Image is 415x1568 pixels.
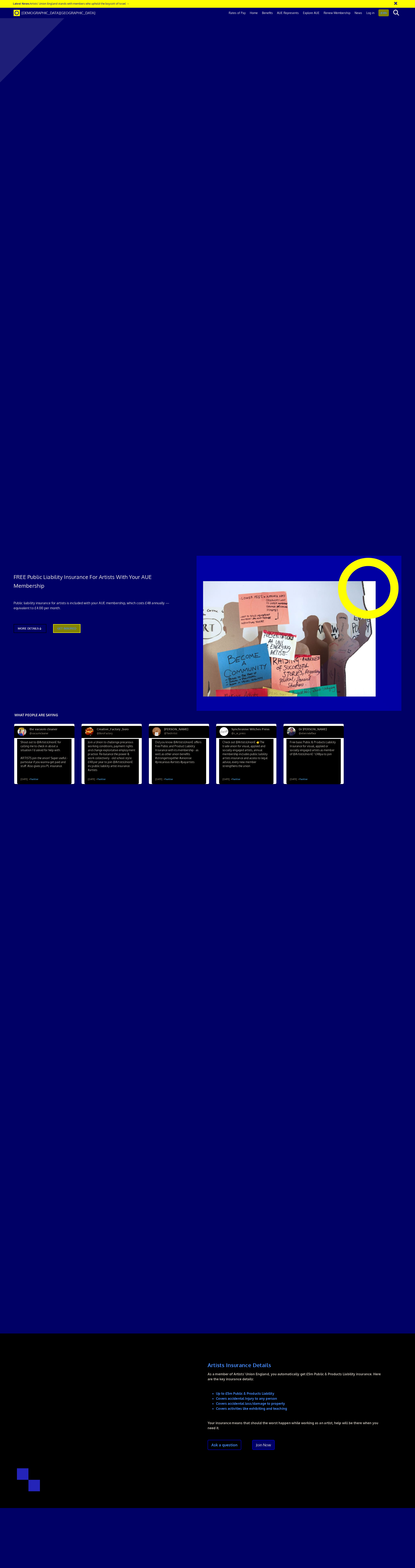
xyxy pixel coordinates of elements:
a: Brand [DEMOGRAPHIC_DATA][GEOGRAPHIC_DATA] [10,8,98,18]
a: Twitter [30,778,38,781]
a: Renew Membership [322,8,352,18]
span: [DATE] • [88,776,106,782]
p: Check out @ArtistsUnionE 👉The trade union for visual, applied and socially engaged artists, annua... [219,739,273,784]
p: Did you know @ArtistsUnionE offers free Public and Product Liability Insurance with its membershi... [152,739,206,784]
a: Benefits [260,8,275,18]
span: the vacuum cleaner [26,727,66,736]
a: News [352,8,364,18]
a: Explore AUE [301,8,322,18]
a: Twitter [97,778,106,781]
span: Creative_Factory_boro [94,727,134,736]
span: [DEMOGRAPHIC_DATA][GEOGRAPHIC_DATA] [22,11,95,15]
p: Join a Union to challenge precarious working conditions, payment rights and change exploitative e... [84,739,139,784]
span: Synchronise Witches Press [228,727,268,736]
li: Covers accidental loss/damage to property [216,1401,383,1406]
p: Shout out to @ArtistsUnionE for calling me to check in about a situation I’d asked for help with.... [17,739,71,784]
a: Twitter [299,778,308,781]
span: [DATE] • [290,776,308,782]
a: GET INSURED [53,624,80,633]
span: @etiennelefleur [299,732,316,735]
p: Public liability insurance for artists is included with your AUE membership, which costs £48 annu... [14,600,172,611]
a: Twitter [232,778,240,781]
a: Join Now [252,1440,275,1450]
strong: Latest News: [13,2,30,5]
p: Your insurance means that should the worst happen while working as an artist, help will be there ... [208,1420,383,1430]
h2: Artists Insurance Details [208,1361,383,1369]
span: @BoroFactory [97,732,113,735]
span: @s_w_press [231,732,246,735]
span: [PERSON_NAME] [161,727,201,736]
span: [DATE] • [20,776,38,782]
li: Covers accidental Injury to any person [216,1396,383,1401]
a: Latest News:Artists’ Union England stands with members who uphold the boycott of Israel → [13,2,129,5]
span: [DATE] • [222,776,240,782]
a: Twitter [165,778,173,781]
p: Free basic Public & Products Liability Insurance for visual, applied or socially engaged artists ... [286,739,341,784]
span: [DATE] • [155,776,173,782]
a: Ask a question [208,1440,241,1450]
span: @vacuumcleaner [29,732,48,735]
a: Join [378,9,389,16]
p: As a member of Artists’ Union England, you automatically get £5m Public & Products Liability insu... [208,1372,383,1382]
a: Home [248,8,260,18]
a: AUE Represents [275,8,301,18]
span: @TextArtist [164,732,177,735]
h1: FREE Public Liability Insurance For Artists With Your AUE Membership [14,572,172,590]
a: Log in [364,8,377,18]
button: search [390,8,402,17]
li: Up to £5m Public & Products Liability [216,1391,383,1396]
li: Covers activities like exhibiting and teaching [216,1406,383,1411]
a: Rates of Pay [227,8,248,18]
a: MORE DETAILS [14,624,47,633]
span: Dr [PERSON_NAME] [296,727,336,736]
